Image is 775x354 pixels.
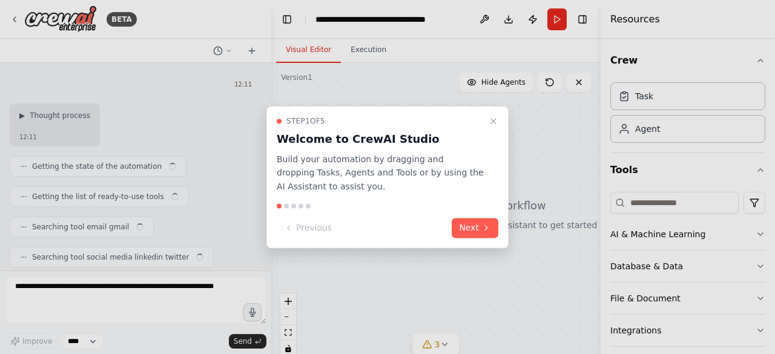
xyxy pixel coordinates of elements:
[452,218,498,238] button: Next
[277,131,484,148] h3: Welcome to CrewAI Studio
[486,114,501,128] button: Close walkthrough
[277,152,484,194] p: Build your automation by dragging and dropping Tasks, Agents and Tools or by using the AI Assista...
[286,116,325,126] span: Step 1 of 5
[277,218,339,238] button: Previous
[279,11,295,28] button: Hide left sidebar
